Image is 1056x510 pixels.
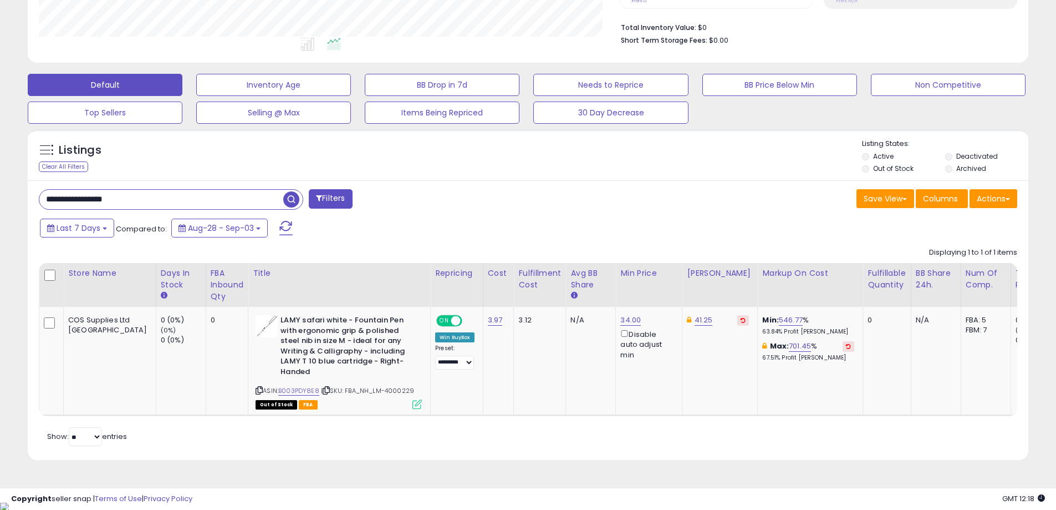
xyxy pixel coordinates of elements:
[956,152,998,161] label: Deactivated
[533,74,688,96] button: Needs to Reprice
[916,267,956,291] div: BB Share 24h.
[28,102,182,124] button: Top Sellers
[620,328,674,360] div: Disable auto adjust min
[461,316,478,326] span: OFF
[966,267,1006,291] div: Num of Comp.
[621,23,696,32] b: Total Inventory Value:
[970,189,1017,208] button: Actions
[68,315,147,335] div: COS Supplies Ltd [GEOGRAPHIC_DATA]
[762,328,854,336] p: 63.84% Profit [PERSON_NAME]
[570,267,611,291] div: Avg BB Share
[40,219,114,238] button: Last 7 Days
[929,248,1017,258] div: Displaying 1 to 1 of 1 items
[171,219,268,238] button: Aug-28 - Sep-03
[518,315,557,325] div: 3.12
[488,267,509,279] div: Cost
[871,74,1026,96] button: Non Competitive
[862,139,1028,149] p: Listing States:
[533,102,688,124] button: 30 Day Decrease
[1002,493,1045,504] span: 2025-09-11 12:18 GMT
[11,494,192,504] div: seller snap | |
[695,315,713,326] a: 41.25
[873,152,894,161] label: Active
[762,341,854,362] div: %
[1016,267,1056,291] div: Total Rev.
[161,326,176,335] small: (0%)
[299,400,318,410] span: FBA
[923,193,958,204] span: Columns
[280,315,415,380] b: LAMY safari white - Fountain Pen with ergonomic grip & polished steel nib in size M - ideal for a...
[856,189,914,208] button: Save View
[211,315,240,325] div: 0
[435,267,478,279] div: Repricing
[365,102,519,124] button: Items Being Repriced
[253,267,426,279] div: Title
[28,74,182,96] button: Default
[621,36,707,45] b: Short Term Storage Fees:
[211,267,244,302] div: FBA inbound Qty
[868,267,906,291] div: Fulfillable Quantity
[709,35,728,46] span: $0.00
[435,332,475,342] div: Win BuyBox
[11,493,52,504] strong: Copyright
[570,291,577,301] small: Avg BB Share.
[57,223,100,234] span: Last 7 Days
[966,315,1002,325] div: FBA: 5
[758,263,863,307] th: The percentage added to the cost of goods (COGS) that forms the calculator for Min & Max prices.
[68,267,151,279] div: Store Name
[196,102,351,124] button: Selling @ Max
[256,400,297,410] span: All listings that are currently out of stock and unavailable for purchase on Amazon
[256,315,422,408] div: ASIN:
[196,74,351,96] button: Inventory Age
[161,267,201,291] div: Days In Stock
[518,267,561,291] div: Fulfillment Cost
[621,20,1009,33] li: $0
[47,431,127,442] span: Show: entries
[59,143,101,158] h5: Listings
[762,354,854,362] p: 67.51% Profit [PERSON_NAME]
[1016,326,1031,335] small: (0%)
[762,342,767,350] i: This overrides the store level max markup for this listing
[39,161,88,172] div: Clear All Filters
[321,386,414,395] span: | SKU: FBA_NH_LM-4000229
[570,315,607,325] div: N/A
[762,315,779,325] b: Min:
[188,223,254,234] span: Aug-28 - Sep-03
[789,341,811,352] a: 701.45
[437,316,451,326] span: ON
[916,189,968,208] button: Columns
[620,315,641,326] a: 34.00
[966,325,1002,335] div: FBM: 7
[116,224,167,234] span: Compared to:
[770,341,789,351] b: Max:
[762,315,854,336] div: %
[95,493,142,504] a: Terms of Use
[873,164,914,173] label: Out of Stock
[278,386,319,396] a: B003PDY8E8
[868,315,902,325] div: 0
[365,74,519,96] button: BB Drop in 7d
[161,291,167,301] small: Days In Stock.
[488,315,503,326] a: 3.97
[779,315,803,326] a: 546.77
[846,344,851,349] i: Revert to store-level Max Markup
[620,267,677,279] div: Min Price
[161,335,206,345] div: 0 (0%)
[956,164,986,173] label: Archived
[144,493,192,504] a: Privacy Policy
[435,345,475,370] div: Preset:
[916,315,952,325] div: N/A
[702,74,857,96] button: BB Price Below Min
[256,315,278,337] img: 31miCfpF6TL._SL40_.jpg
[161,315,206,325] div: 0 (0%)
[687,267,753,279] div: [PERSON_NAME]
[309,189,352,209] button: Filters
[762,267,858,279] div: Markup on Cost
